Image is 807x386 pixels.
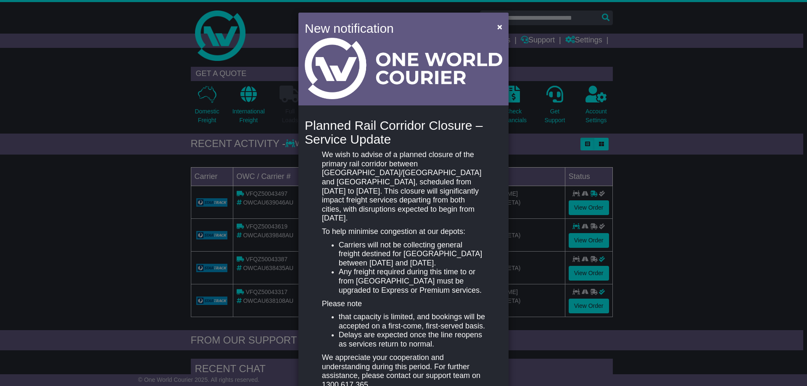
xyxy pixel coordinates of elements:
[305,38,502,99] img: Light
[497,22,502,32] span: ×
[322,227,485,236] p: To help minimise congestion at our depots:
[339,331,485,349] li: Delays are expected once the line reopens as services return to normal.
[339,312,485,331] li: that capacity is limited, and bookings will be accepted on a first-come, first-served basis.
[305,118,502,146] h4: Planned Rail Corridor Closure – Service Update
[493,18,506,35] button: Close
[322,299,485,309] p: Please note
[322,150,485,223] p: We wish to advise of a planned closure of the primary rail corridor between [GEOGRAPHIC_DATA]/[GE...
[305,19,485,38] h4: New notification
[339,268,485,295] li: Any freight required during this time to or from [GEOGRAPHIC_DATA] must be upgraded to Express or...
[339,241,485,268] li: Carriers will not be collecting general freight destined for [GEOGRAPHIC_DATA] between [DATE] and...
